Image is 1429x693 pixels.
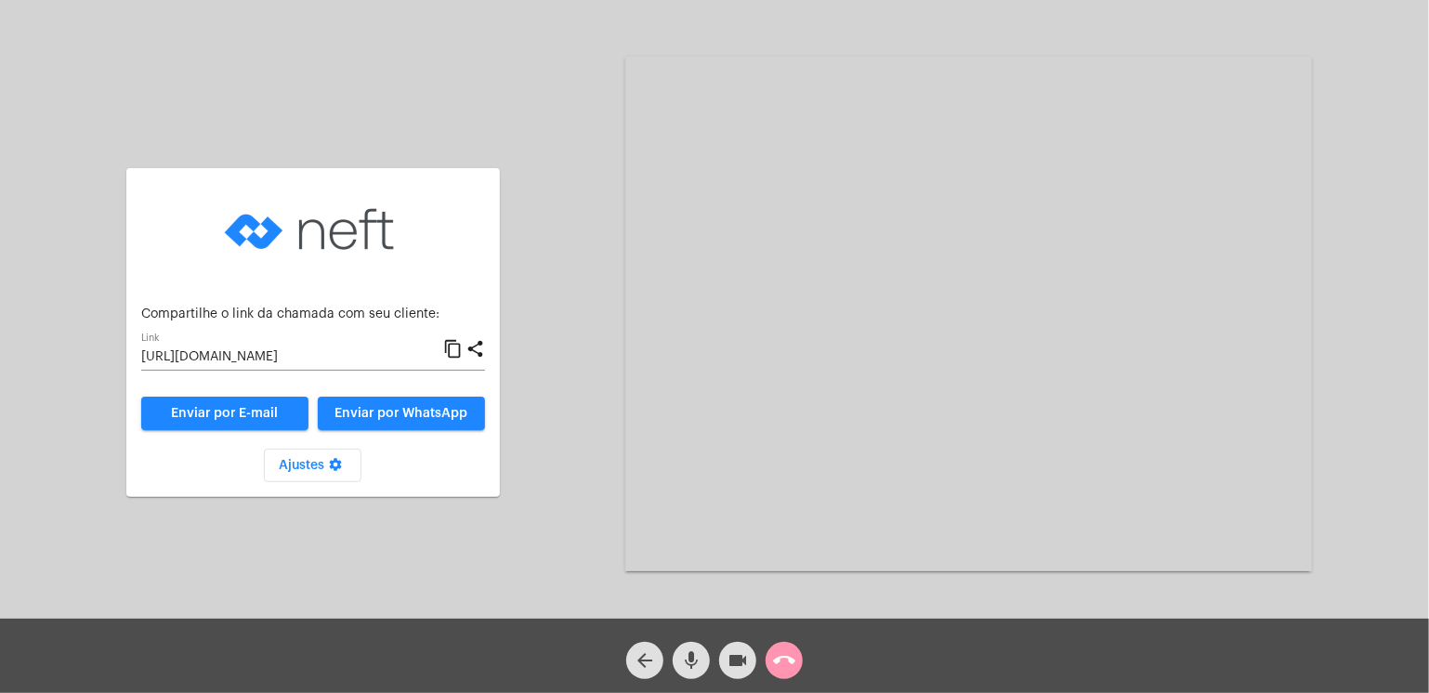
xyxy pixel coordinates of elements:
mat-icon: mic [680,649,702,672]
span: Enviar por WhatsApp [334,407,467,420]
mat-icon: call_end [773,649,795,672]
mat-icon: settings [324,457,347,479]
mat-icon: content_copy [443,338,463,360]
mat-icon: videocam [727,649,749,672]
img: logo-neft-novo-2.png [220,183,406,276]
p: Compartilhe o link da chamada com seu cliente: [141,307,485,321]
span: Ajustes [279,459,347,472]
button: Enviar por WhatsApp [318,397,485,430]
mat-icon: share [465,338,485,360]
mat-icon: arrow_back [634,649,656,672]
button: Ajustes [264,449,361,482]
a: Enviar por E-mail [141,397,308,430]
span: Enviar por E-mail [171,407,278,420]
